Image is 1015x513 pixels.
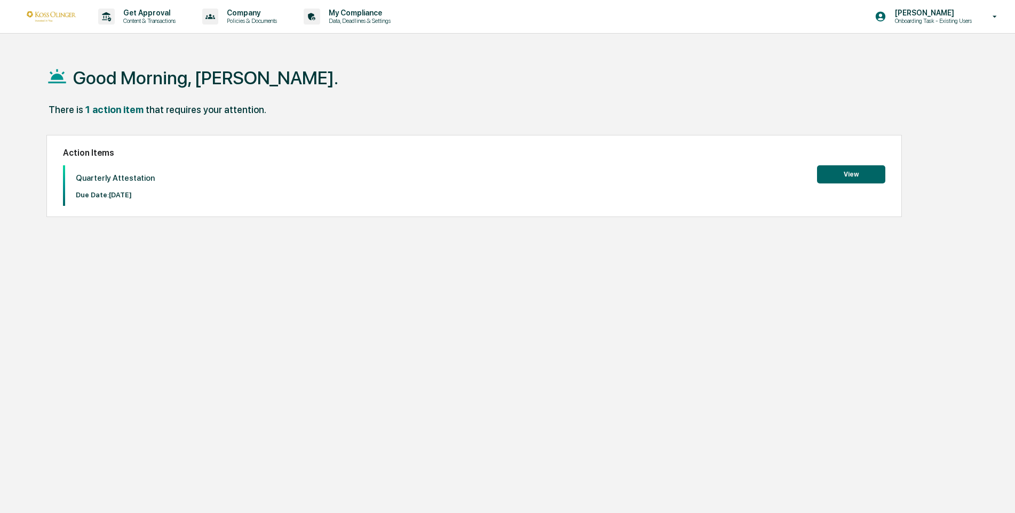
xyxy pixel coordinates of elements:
p: Onboarding Task - Existing Users [886,17,977,25]
div: 1 action item [85,104,144,115]
p: Data, Deadlines & Settings [320,17,396,25]
button: View [817,165,885,183]
p: Due Date: [DATE] [76,191,155,199]
h2: Action Items [63,148,885,158]
a: View [817,169,885,179]
p: Policies & Documents [218,17,282,25]
p: Quarterly Attestation [76,173,155,183]
p: My Compliance [320,9,396,17]
p: Get Approval [115,9,181,17]
div: There is [49,104,83,115]
p: Company [218,9,282,17]
img: logo [26,11,77,21]
div: that requires your attention. [146,104,266,115]
p: [PERSON_NAME] [886,9,977,17]
p: Content & Transactions [115,17,181,25]
h1: Good Morning, [PERSON_NAME]. [73,67,338,89]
